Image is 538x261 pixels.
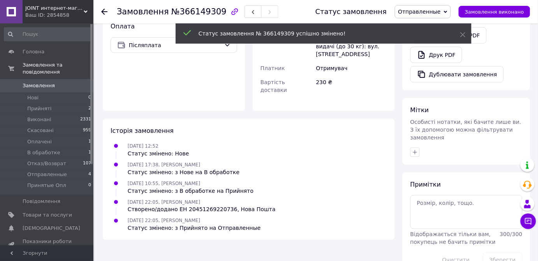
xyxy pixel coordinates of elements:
span: Замовлення та повідомлення [23,62,93,76]
span: Показники роботи компанії [23,238,72,252]
span: Принятые Опл [27,182,66,189]
span: Скасовані [27,127,54,134]
span: Відображається тільки вам, покупець не бачить примітки [410,231,496,245]
span: Оплачені [27,138,52,145]
div: Статус змінено: з Прийнято на Отправленные [128,224,261,232]
input: Пошук [4,27,92,41]
span: №366149309 [171,7,227,16]
div: Повернутися назад [101,8,107,16]
div: Статус замовлення № 366149309 успішно змінено! [199,30,441,37]
button: Чат з покупцем [520,213,536,229]
span: 107 [83,160,91,167]
span: [DATE] 22:05, [PERSON_NAME] [128,218,200,224]
span: JOINT интернет-магазин электроники [25,5,84,12]
span: Замовлення [117,7,169,16]
span: Особисті нотатки, які бачите лише ви. З їх допомогою можна фільтрувати замовлення [410,119,521,141]
span: Прийняті [27,105,51,112]
div: Статус змінено: з В обработке на Прийнято [128,187,253,195]
div: Ваш ID: 2854858 [25,12,93,19]
span: В обработке [27,149,60,156]
span: Отказ/Возврат [27,160,66,167]
span: [DATE] 12:52 [128,143,158,149]
span: Платник [260,65,285,71]
span: Нові [27,94,39,101]
div: Отримувач [315,61,389,75]
span: 959 [83,127,91,134]
button: Дублювати замовлення [410,66,504,83]
span: 300 / 300 [500,231,522,238]
span: [DATE] 22:05, [PERSON_NAME] [128,199,200,205]
span: 1 [88,149,91,156]
span: Примітки [410,181,441,188]
span: Історія замовлення [111,127,174,134]
span: 2 [88,105,91,112]
span: Оплата [111,23,135,30]
span: Головна [23,48,44,55]
span: Післяплата [129,41,221,49]
span: Отправленные [398,9,441,15]
span: Товари та послуги [23,212,72,219]
div: Статус замовлення [315,8,387,16]
span: 1 [88,138,91,145]
span: [DATE] 10:55, [PERSON_NAME] [128,181,200,186]
span: 0 [88,94,91,101]
span: Виконані [27,116,51,123]
div: Статус змінено: Нове [128,150,189,157]
span: Замовлення виконано [465,9,524,15]
span: Замовлення [23,82,55,89]
span: 4 [88,171,91,178]
div: 230 ₴ [315,75,389,97]
span: Вартість доставки [260,79,287,93]
span: Отправленные [27,171,67,178]
span: [DEMOGRAPHIC_DATA] [23,225,80,232]
div: Створено/додано ЕН 20451269220736, Нова Пошта [128,206,276,213]
span: [DATE] 17:38, [PERSON_NAME] [128,162,200,168]
div: Статус змінено: з Нове на В обработке [128,168,239,176]
span: Мітки [410,106,429,114]
span: 0 [88,182,91,189]
a: Друк PDF [410,47,462,63]
button: Замовлення виконано [459,6,530,18]
span: 2331 [80,116,91,123]
span: Повідомлення [23,198,60,205]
